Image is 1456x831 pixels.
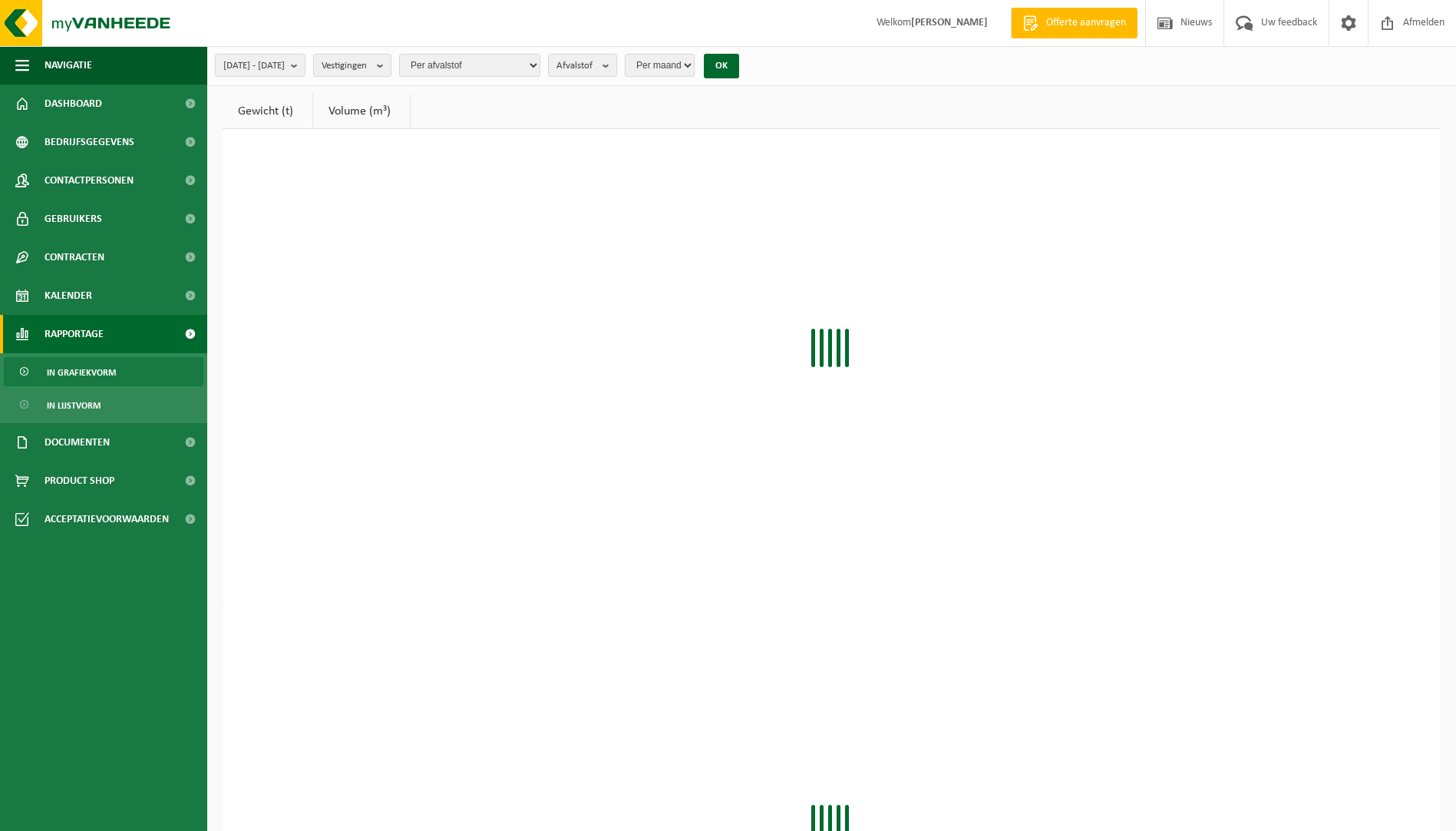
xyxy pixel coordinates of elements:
span: In grafiekvorm [47,358,116,387]
span: Bedrijfsgegevens [45,123,134,161]
a: Gewicht (t) [223,94,312,129]
span: Gebruikers [45,200,102,238]
span: Acceptatievoorwaarden [45,500,169,538]
strong: [PERSON_NAME] [911,17,988,28]
span: Documenten [45,423,110,462]
span: [DATE] - [DATE] [223,55,285,78]
a: Offerte aanvragen [1011,8,1137,38]
button: [DATE] - [DATE] [215,54,305,77]
span: Dashboard [45,84,102,123]
button: OK [704,54,739,78]
span: Contracten [45,238,104,276]
span: Navigatie [45,46,92,84]
span: Product Shop [45,462,114,500]
span: Contactpersonen [45,161,134,200]
button: Vestigingen [313,54,391,77]
span: Afvalstof [556,55,596,78]
span: Kalender [45,276,92,315]
span: Rapportage [45,315,104,353]
a: In lijstvorm [4,390,203,419]
span: Vestigingen [322,55,371,78]
a: Volume (m³) [313,94,410,129]
button: Afvalstof [548,54,617,77]
a: In grafiekvorm [4,357,203,386]
span: In lijstvorm [47,391,101,420]
span: Offerte aanvragen [1042,15,1130,31]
